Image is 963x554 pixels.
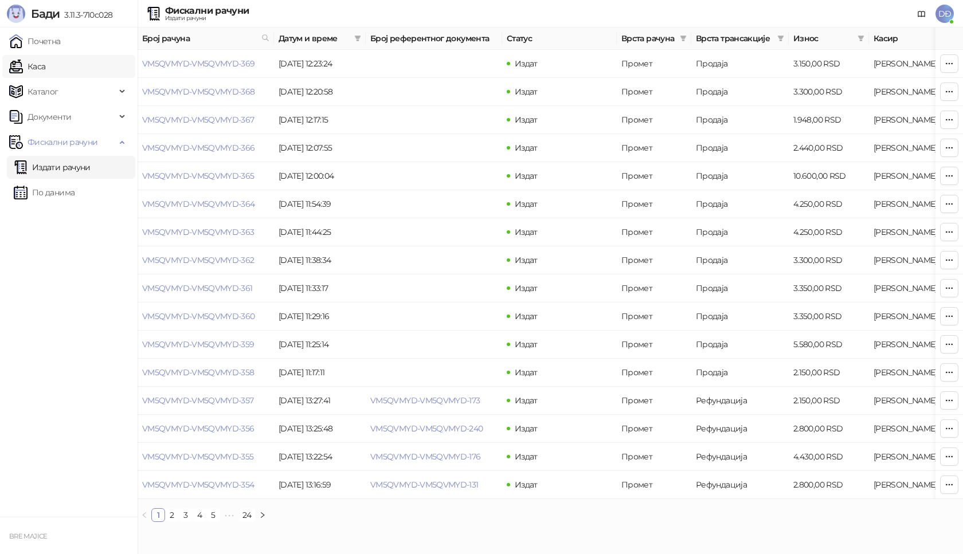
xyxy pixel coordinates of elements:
[617,190,691,218] td: Промет
[28,131,97,154] span: Фискални рачуни
[274,106,366,134] td: [DATE] 12:17:15
[274,134,366,162] td: [DATE] 12:07:55
[138,106,274,134] td: VM5QVMYD-VM5QVMYD-367
[256,508,269,522] button: right
[138,134,274,162] td: VM5QVMYD-VM5QVMYD-366
[789,218,869,246] td: 4.250,00 RSD
[151,508,165,522] li: 1
[691,106,789,134] td: Продаја
[855,30,867,47] span: filter
[370,395,480,406] a: VM5QVMYD-VM5QVMYD-173
[274,50,366,78] td: [DATE] 12:23:24
[691,134,789,162] td: Продаја
[207,509,220,521] a: 5
[142,480,255,490] a: VM5QVMYD-VM5QVMYD-354
[617,415,691,443] td: Промет
[789,246,869,274] td: 3.300,00 RSD
[142,143,255,153] a: VM5QVMYD-VM5QVMYD-366
[60,10,112,20] span: 3.11.3-710c028
[7,5,25,23] img: Logo
[858,35,864,42] span: filter
[138,78,274,106] td: VM5QVMYD-VM5QVMYD-368
[617,443,691,471] td: Промет
[935,5,954,23] span: DĐ
[691,162,789,190] td: Продаја
[206,508,220,522] li: 5
[166,509,178,521] a: 2
[370,423,483,434] a: VM5QVMYD-VM5QVMYD-240
[220,508,238,522] li: Следећих 5 Страна
[515,311,538,321] span: Издат
[142,58,255,69] a: VM5QVMYD-VM5QVMYD-369
[617,218,691,246] td: Промет
[138,508,151,522] li: Претходна страна
[138,50,274,78] td: VM5QVMYD-VM5QVMYD-369
[691,274,789,302] td: Продаја
[617,359,691,387] td: Промет
[696,32,773,45] span: Врста трансакције
[691,331,789,359] td: Продаја
[9,55,45,78] a: Каса
[366,27,502,50] th: Број референтног документа
[142,199,255,209] a: VM5QVMYD-VM5QVMYD-364
[142,395,254,406] a: VM5QVMYD-VM5QVMYD-357
[138,471,274,499] td: VM5QVMYD-VM5QVMYD-354
[793,32,853,45] span: Износ
[274,218,366,246] td: [DATE] 11:44:25
[142,283,253,293] a: VM5QVMYD-VM5QVMYD-361
[617,274,691,302] td: Промет
[515,115,538,125] span: Издат
[789,359,869,387] td: 2.150,00 RSD
[515,423,538,434] span: Издат
[31,7,60,21] span: Бади
[138,508,151,522] button: left
[142,87,255,97] a: VM5QVMYD-VM5QVMYD-368
[179,508,193,522] li: 3
[691,415,789,443] td: Рефундација
[913,5,931,23] a: Документација
[165,15,249,21] div: Издати рачуни
[142,227,255,237] a: VM5QVMYD-VM5QVMYD-363
[775,30,786,47] span: filter
[274,190,366,218] td: [DATE] 11:54:39
[515,58,538,69] span: Издат
[165,508,179,522] li: 2
[691,387,789,415] td: Рефундација
[142,423,255,434] a: VM5QVMYD-VM5QVMYD-356
[142,451,254,462] a: VM5QVMYD-VM5QVMYD-355
[621,32,675,45] span: Врста рачуна
[691,471,789,499] td: Рефундација
[238,508,256,522] li: 24
[691,50,789,78] td: Продаја
[789,415,869,443] td: 2.800,00 RSD
[274,162,366,190] td: [DATE] 12:00:04
[789,162,869,190] td: 10.600,00 RSD
[617,27,691,50] th: Врста рачуна
[789,50,869,78] td: 3.150,00 RSD
[789,106,869,134] td: 1.948,00 RSD
[515,339,538,349] span: Издат
[138,246,274,274] td: VM5QVMYD-VM5QVMYD-362
[354,35,361,42] span: filter
[617,246,691,274] td: Промет
[691,27,789,50] th: Врста трансакције
[220,508,238,522] span: •••
[152,509,165,521] a: 1
[274,359,366,387] td: [DATE] 11:17:11
[14,181,75,204] a: По данима
[515,87,538,97] span: Издат
[274,331,366,359] td: [DATE] 11:25:14
[515,367,538,378] span: Издат
[142,115,255,125] a: VM5QVMYD-VM5QVMYD-367
[515,171,538,181] span: Издат
[274,274,366,302] td: [DATE] 11:33:17
[789,302,869,331] td: 3.350,00 RSD
[370,451,481,462] a: VM5QVMYD-VM5QVMYD-176
[142,311,255,321] a: VM5QVMYD-VM5QVMYD-360
[515,283,538,293] span: Издат
[138,218,274,246] td: VM5QVMYD-VM5QVMYD-363
[256,508,269,522] li: Следећа страна
[789,331,869,359] td: 5.580,00 RSD
[138,274,274,302] td: VM5QVMYD-VM5QVMYD-361
[138,331,274,359] td: VM5QVMYD-VM5QVMYD-359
